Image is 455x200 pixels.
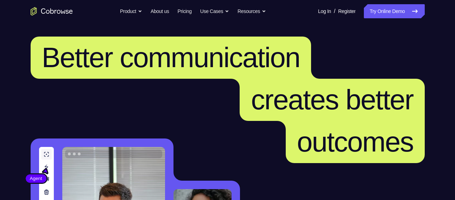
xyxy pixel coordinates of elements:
span: outcomes [297,126,413,157]
a: Go to the home page [31,7,73,15]
a: Register [338,4,355,18]
a: About us [151,4,169,18]
button: Product [120,4,142,18]
a: Log In [318,4,331,18]
span: Better communication [42,42,300,73]
a: Try Online Demo [364,4,424,18]
span: creates better [251,84,413,115]
span: Agent [26,175,46,182]
a: Pricing [177,4,191,18]
span: / [334,7,335,15]
button: Use Cases [200,4,229,18]
button: Resources [238,4,266,18]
